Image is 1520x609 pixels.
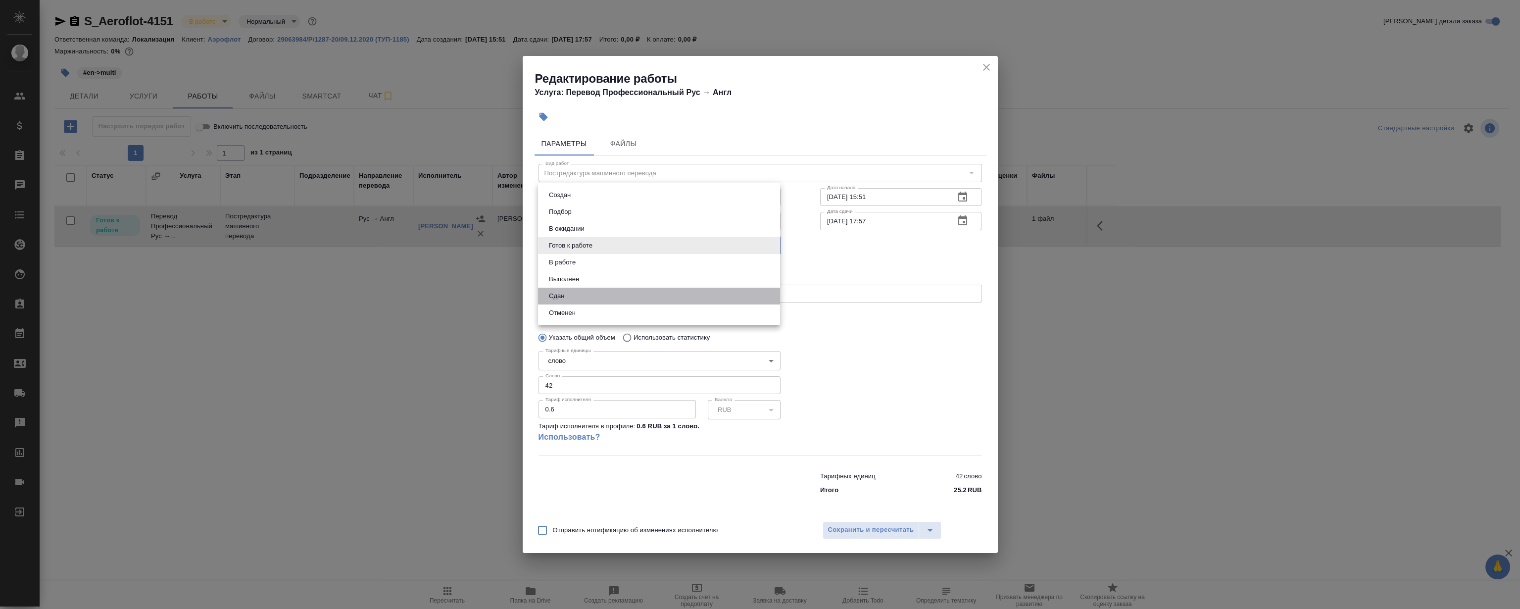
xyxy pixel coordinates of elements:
[546,291,567,302] button: Сдан
[546,274,582,285] button: Выполнен
[546,190,574,201] button: Создан
[546,240,595,251] button: Готов к работе
[546,257,579,268] button: В работе
[546,307,579,318] button: Отменен
[546,206,575,217] button: Подбор
[546,223,588,234] button: В ожидании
